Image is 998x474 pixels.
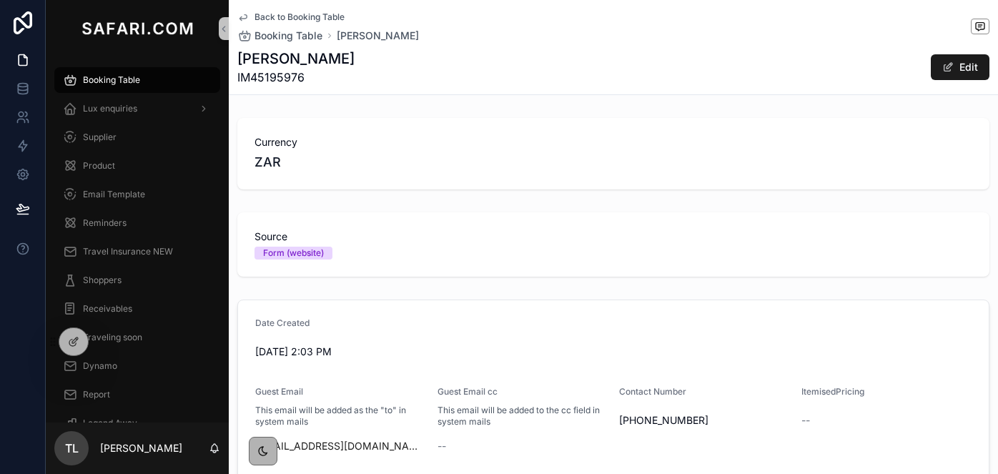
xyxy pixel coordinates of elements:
[255,229,972,244] span: Source
[83,332,142,343] span: Traveling soon
[54,182,220,207] a: Email Template
[54,96,220,122] a: Lux enquiries
[438,439,446,453] span: --
[237,69,355,86] span: IM45195976
[46,57,229,423] div: scrollable content
[931,54,989,80] button: Edit
[255,439,426,453] a: [EMAIL_ADDRESS][DOMAIN_NAME]
[54,382,220,408] a: Report
[438,386,498,397] span: Guest Email cc
[65,440,79,457] span: TL
[83,275,122,286] span: Shoppers
[255,152,281,172] span: ZAR
[54,210,220,236] a: Reminders
[255,317,310,328] span: Date Created
[54,153,220,179] a: Product
[237,49,355,69] h1: [PERSON_NAME]
[619,413,790,428] span: [PHONE_NUMBER]
[438,405,608,428] span: This email will be added to the cc field in system mails
[801,413,810,428] span: --
[83,132,117,143] span: Supplier
[83,418,137,429] span: Legend Away
[255,405,426,428] span: This email will be added as the "to" in system mails
[54,124,220,150] a: Supplier
[83,303,132,315] span: Receivables
[54,410,220,436] a: Legend Away
[255,135,972,149] span: Currency
[83,389,110,400] span: Report
[83,160,115,172] span: Product
[337,29,419,43] a: [PERSON_NAME]
[79,17,196,40] img: App logo
[255,29,322,43] span: Booking Table
[83,246,173,257] span: Travel Insurance NEW
[54,353,220,379] a: Dynamo
[54,325,220,350] a: Traveling soon
[83,360,117,372] span: Dynamo
[100,441,182,455] p: [PERSON_NAME]
[619,386,686,397] span: Contact Number
[54,267,220,293] a: Shoppers
[83,103,137,114] span: Lux enquiries
[237,11,345,23] a: Back to Booking Table
[255,345,972,359] span: [DATE] 2:03 PM
[255,386,303,397] span: Guest Email
[83,189,145,200] span: Email Template
[54,296,220,322] a: Receivables
[54,67,220,93] a: Booking Table
[801,386,864,397] span: ItemisedPricing
[263,247,324,260] div: Form (website)
[237,29,322,43] a: Booking Table
[255,11,345,23] span: Back to Booking Table
[83,217,127,229] span: Reminders
[83,74,140,86] span: Booking Table
[54,239,220,265] a: Travel Insurance NEW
